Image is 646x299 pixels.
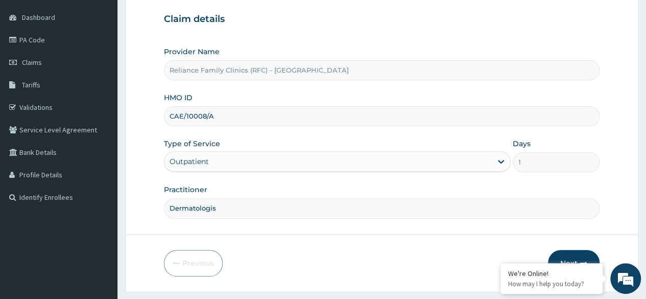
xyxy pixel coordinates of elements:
[22,58,42,67] span: Claims
[164,93,193,103] label: HMO ID
[164,14,600,25] h3: Claim details
[164,106,600,126] input: Enter HMO ID
[22,13,55,22] span: Dashboard
[164,198,600,218] input: Enter Name
[164,185,207,195] label: Practitioner
[170,156,209,167] div: Outpatient
[548,250,600,277] button: Next
[22,80,40,89] span: Tariffs
[164,47,220,57] label: Provider Name
[513,139,531,149] label: Days
[508,280,595,288] p: How may I help you today?
[164,250,223,277] button: Previous
[508,269,595,278] div: We're Online!
[164,139,220,149] label: Type of Service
